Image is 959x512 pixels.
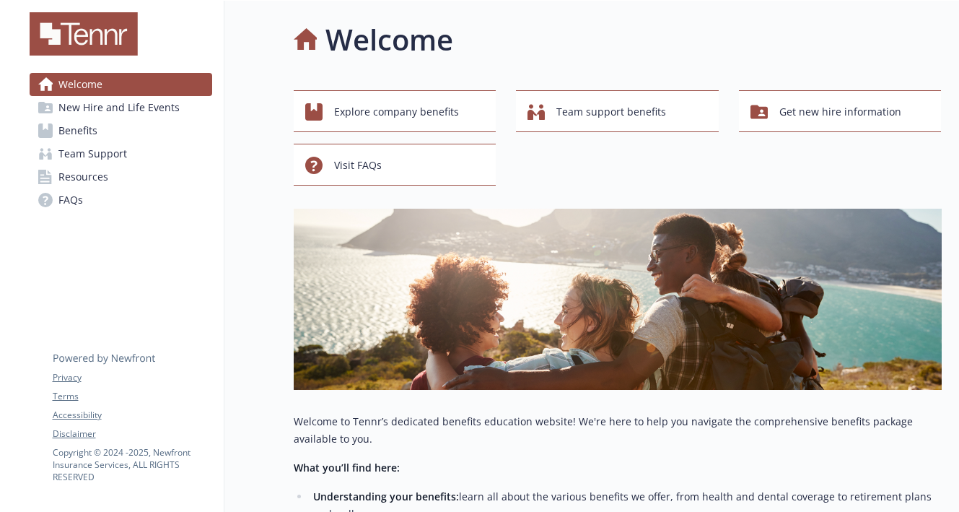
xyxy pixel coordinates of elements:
span: Team support benefits [556,98,666,126]
span: Team Support [58,142,127,165]
span: Welcome [58,73,102,96]
span: Visit FAQs [334,152,382,179]
a: New Hire and Life Events [30,96,212,119]
strong: Understanding your benefits: [313,490,459,503]
p: Copyright © 2024 - 2025 , Newfront Insurance Services, ALL RIGHTS RESERVED [53,446,211,483]
span: Resources [58,165,108,188]
a: Privacy [53,371,211,384]
a: Resources [30,165,212,188]
a: Disclaimer [53,428,211,441]
h1: Welcome [325,18,453,61]
button: Explore company benefits [294,90,496,132]
button: Team support benefits [516,90,719,132]
button: Visit FAQs [294,144,496,186]
span: Explore company benefits [334,98,459,126]
span: FAQs [58,188,83,212]
a: Team Support [30,142,212,165]
p: Welcome to Tennr’s dedicated benefits education website! We're here to help you navigate the comp... [294,413,942,448]
a: Accessibility [53,409,211,422]
span: Benefits [58,119,97,142]
a: Welcome [30,73,212,96]
button: Get new hire information [739,90,942,132]
a: Terms [53,390,211,403]
img: overview page banner [294,209,942,390]
span: New Hire and Life Events [58,96,180,119]
strong: What you’ll find here: [294,461,400,474]
a: FAQs [30,188,212,212]
a: Benefits [30,119,212,142]
span: Get new hire information [779,98,901,126]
